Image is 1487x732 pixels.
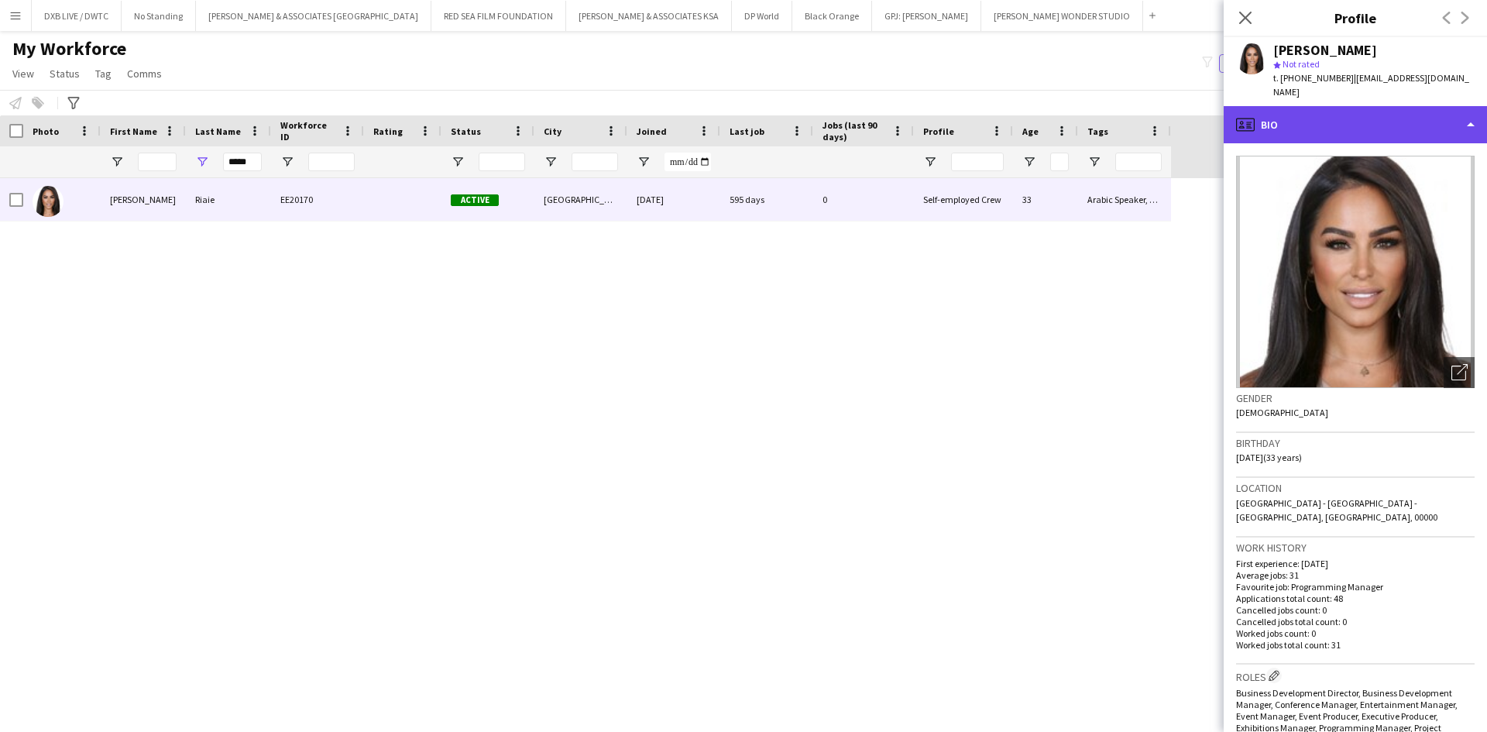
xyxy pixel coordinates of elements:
div: [PERSON_NAME] [101,178,186,221]
button: Everyone5,960 [1219,54,1296,73]
p: Worked jobs total count: 31 [1236,639,1475,651]
button: DXB LIVE / DWTC [32,1,122,31]
input: Profile Filter Input [951,153,1004,171]
p: Cancelled jobs count: 0 [1236,604,1475,616]
button: No Standing [122,1,196,31]
div: 0 [813,178,914,221]
span: Status [451,125,481,137]
span: Age [1022,125,1039,137]
div: 33 [1013,178,1078,221]
button: Open Filter Menu [1022,155,1036,169]
span: t. [PHONE_NUMBER] [1273,72,1354,84]
span: Tags [1087,125,1108,137]
img: Miriam Riaie [33,186,64,217]
div: Self-employed Crew [914,178,1013,221]
span: View [12,67,34,81]
input: Last Name Filter Input [223,153,262,171]
span: Comms [127,67,162,81]
input: Status Filter Input [479,153,525,171]
button: GPJ: [PERSON_NAME] [872,1,981,31]
span: Status [50,67,80,81]
div: 595 days [720,178,813,221]
span: [GEOGRAPHIC_DATA] - [GEOGRAPHIC_DATA] - [GEOGRAPHIC_DATA], [GEOGRAPHIC_DATA], 00000 [1236,497,1437,523]
button: Open Filter Menu [923,155,937,169]
button: Open Filter Menu [280,155,294,169]
span: City [544,125,561,137]
span: Last job [730,125,764,137]
div: Open photos pop-in [1444,357,1475,388]
span: Last Name [195,125,241,137]
h3: Gender [1236,391,1475,405]
a: Status [43,64,86,84]
span: | [EMAIL_ADDRESS][DOMAIN_NAME] [1273,72,1469,98]
a: View [6,64,40,84]
span: Tag [95,67,112,81]
a: Comms [121,64,168,84]
span: Rating [373,125,403,137]
div: EE20170 [271,178,364,221]
button: Open Filter Menu [110,155,124,169]
span: Jobs (last 90 days) [822,119,886,143]
div: [DATE] [627,178,720,221]
div: [GEOGRAPHIC_DATA] [534,178,627,221]
button: DP World [732,1,792,31]
span: Not rated [1283,58,1320,70]
input: City Filter Input [572,153,618,171]
h3: Profile [1224,8,1487,28]
button: RED SEA FILM FOUNDATION [431,1,566,31]
a: Tag [89,64,118,84]
div: Bio [1224,106,1487,143]
button: [PERSON_NAME] & ASSOCIATES [GEOGRAPHIC_DATA] [196,1,431,31]
span: First Name [110,125,157,137]
span: [DATE] (33 years) [1236,452,1302,463]
span: My Workforce [12,37,126,60]
input: First Name Filter Input [138,153,177,171]
button: Open Filter Menu [1087,155,1101,169]
span: Joined [637,125,667,137]
button: Open Filter Menu [195,155,209,169]
h3: Roles [1236,668,1475,684]
h3: Work history [1236,541,1475,555]
button: Black Orange [792,1,872,31]
p: Average jobs: 31 [1236,569,1475,581]
button: Open Filter Menu [544,155,558,169]
p: Cancelled jobs total count: 0 [1236,616,1475,627]
div: Arabic Speaker, Done by [PERSON_NAME], Live Shows & Festivals, Manager, Mega Project, Operations,... [1078,178,1171,221]
h3: Location [1236,481,1475,495]
p: Favourite job: Programming Manager [1236,581,1475,593]
app-action-btn: Advanced filters [64,94,83,112]
input: Tags Filter Input [1115,153,1162,171]
p: Applications total count: 48 [1236,593,1475,604]
input: Workforce ID Filter Input [308,153,355,171]
input: Age Filter Input [1050,153,1069,171]
p: First experience: [DATE] [1236,558,1475,569]
span: Photo [33,125,59,137]
img: Crew avatar or photo [1236,156,1475,388]
button: Open Filter Menu [637,155,651,169]
span: Profile [923,125,954,137]
span: Workforce ID [280,119,336,143]
span: [DEMOGRAPHIC_DATA] [1236,407,1328,418]
input: Joined Filter Input [665,153,711,171]
button: Open Filter Menu [451,155,465,169]
h3: Birthday [1236,436,1475,450]
div: [PERSON_NAME] [1273,43,1377,57]
p: Worked jobs count: 0 [1236,627,1475,639]
span: Active [451,194,499,206]
button: [PERSON_NAME] WONDER STUDIO [981,1,1143,31]
button: [PERSON_NAME] & ASSOCIATES KSA [566,1,732,31]
div: Riaie [186,178,271,221]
